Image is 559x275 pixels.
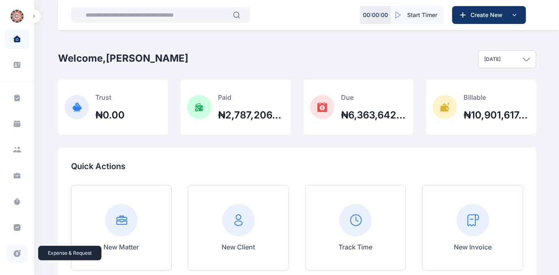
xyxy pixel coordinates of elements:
[71,161,523,172] p: Quick Actions
[341,92,407,102] p: Due
[104,242,139,252] p: New Matter
[407,11,437,19] span: Start Timer
[341,109,407,122] h2: ₦6,363,642,843.33
[452,6,526,24] button: Create New
[95,92,125,102] p: Trust
[484,56,501,62] p: [DATE]
[363,11,388,19] p: 00 : 00 : 00
[391,6,444,24] button: Start Timer
[464,92,530,102] p: Billable
[218,92,284,102] p: Paid
[95,109,125,122] h2: ₦0.00
[464,109,530,122] h2: ₦10,901,617,046.45
[218,109,284,122] h2: ₦2,787,206,025.96
[339,242,373,252] p: Track Time
[454,242,492,252] p: New Invoice
[222,242,255,252] p: New Client
[58,52,188,65] h2: Welcome, [PERSON_NAME]
[467,11,509,19] span: Create New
